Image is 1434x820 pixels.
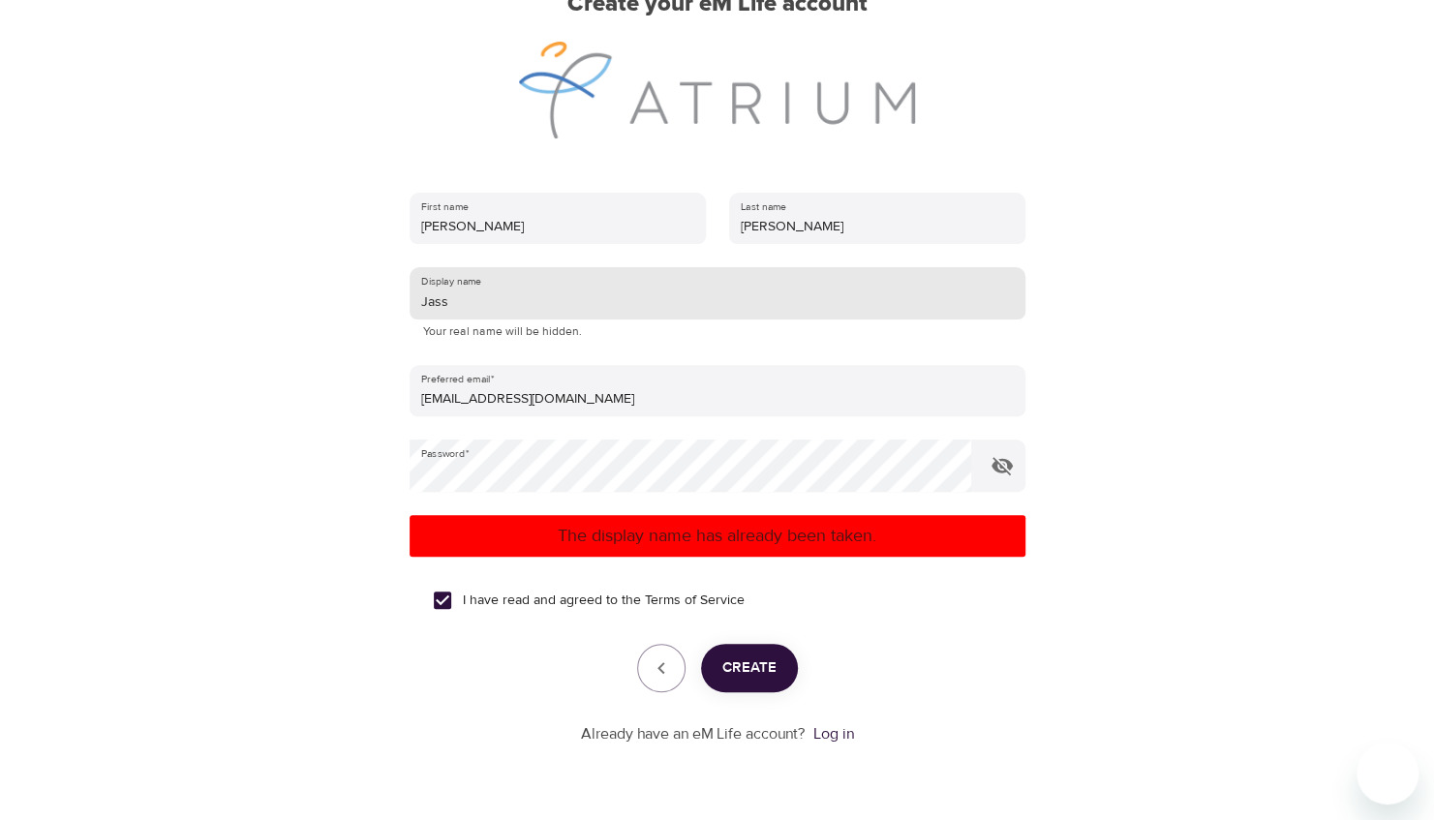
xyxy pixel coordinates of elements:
p: Your real name will be hidden. [423,322,1012,342]
iframe: Button to launch messaging window [1357,743,1419,805]
a: Terms of Service [645,591,745,611]
button: Create [701,644,798,692]
img: Atrium%20logo.png [519,42,915,138]
span: I have read and agreed to the [463,591,745,611]
p: Already have an eM Life account? [581,723,806,745]
a: Log in [813,724,854,744]
p: The display name has already been taken. [417,523,1018,549]
span: Create [722,655,777,681]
